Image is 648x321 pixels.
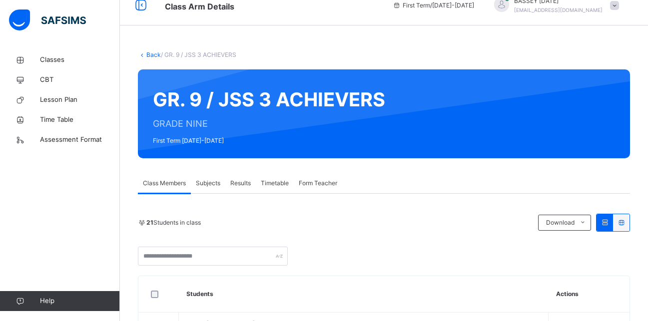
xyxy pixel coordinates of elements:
img: safsims [9,9,86,30]
span: First Term [DATE]-[DATE] [153,136,385,145]
span: Students in class [146,218,201,227]
span: Classes [40,55,120,65]
span: Class Members [143,179,186,188]
th: Students [179,276,549,313]
span: Timetable [261,179,289,188]
span: / GR. 9 / JSS 3 ACHIEVERS [161,51,236,58]
a: Back [146,51,161,58]
span: session/term information [393,1,474,10]
span: CBT [40,75,120,85]
b: 21 [146,219,153,226]
span: Time Table [40,115,120,125]
span: Results [230,179,251,188]
span: Assessment Format [40,135,120,145]
span: Lesson Plan [40,95,120,105]
span: Help [40,296,119,306]
span: Download [546,218,575,227]
th: Actions [549,276,630,313]
span: Subjects [196,179,220,188]
span: Form Teacher [299,179,337,188]
span: Class Arm Details [165,1,234,11]
span: [EMAIL_ADDRESS][DOMAIN_NAME] [514,7,603,13]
